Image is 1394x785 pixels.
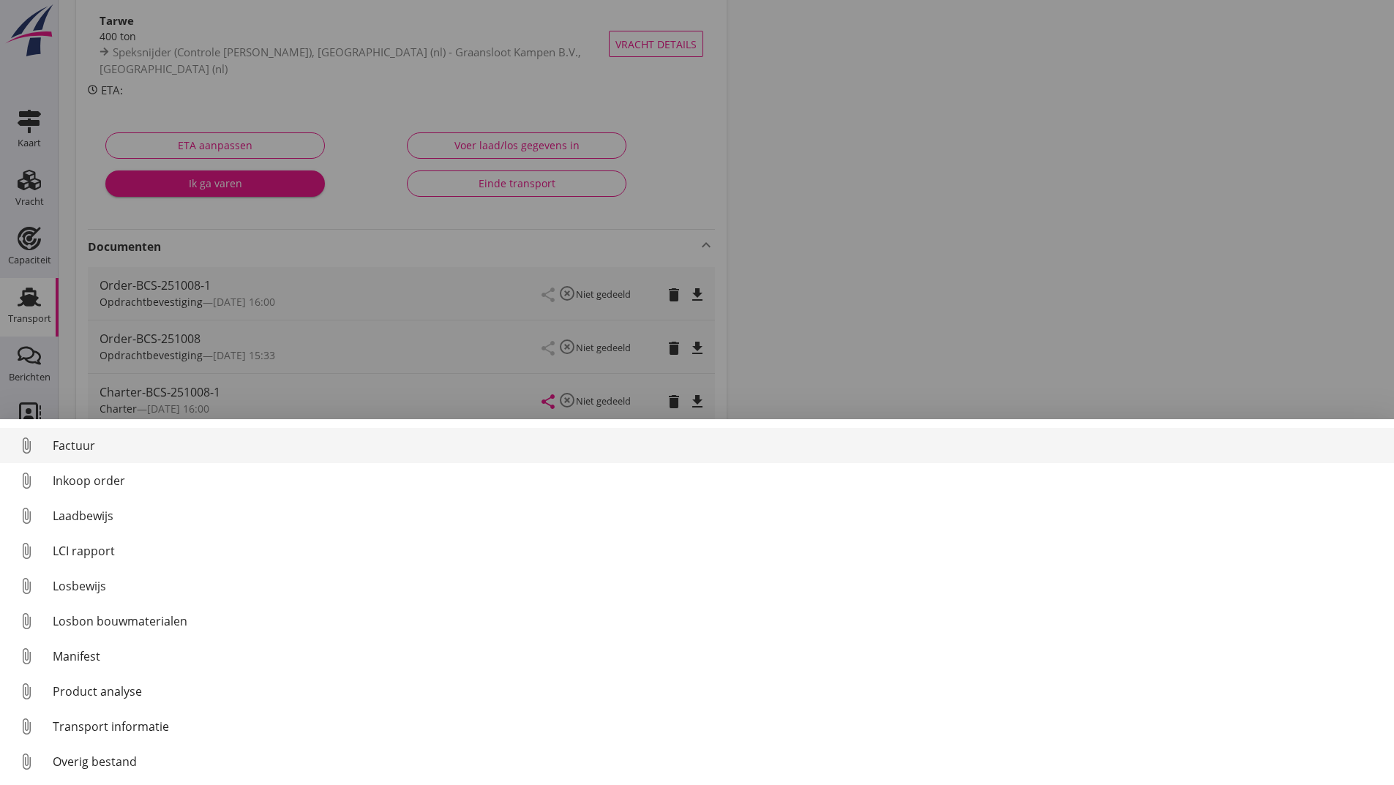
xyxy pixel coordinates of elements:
div: Product analyse [53,683,1382,700]
div: Overig bestand [53,753,1382,770]
div: Transport informatie [53,718,1382,735]
i: attach_file [15,750,38,773]
div: Factuur [53,437,1382,454]
i: attach_file [15,539,38,563]
i: attach_file [15,434,38,457]
i: attach_file [15,609,38,633]
i: attach_file [15,504,38,527]
i: attach_file [15,469,38,492]
div: Manifest [53,647,1382,665]
i: attach_file [15,574,38,598]
i: attach_file [15,715,38,738]
i: attach_file [15,680,38,703]
div: Losbon bouwmaterialen [53,612,1382,630]
div: Losbewijs [53,577,1382,595]
div: Laadbewijs [53,507,1382,525]
div: Inkoop order [53,472,1382,489]
div: LCI rapport [53,542,1382,560]
i: attach_file [15,645,38,668]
